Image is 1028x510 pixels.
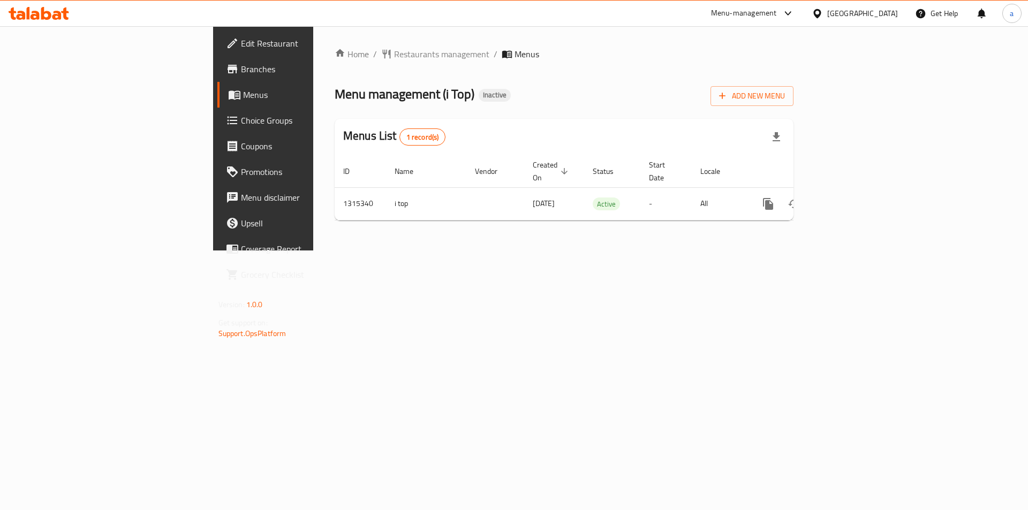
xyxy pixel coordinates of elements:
[1010,7,1014,19] span: a
[217,210,385,236] a: Upsell
[395,165,427,178] span: Name
[400,132,445,142] span: 1 record(s)
[719,89,785,103] span: Add New Menu
[381,48,489,60] a: Restaurants management
[755,191,781,217] button: more
[764,124,789,150] div: Export file
[475,165,511,178] span: Vendor
[343,128,445,146] h2: Menus List
[640,187,692,220] td: -
[217,262,385,287] a: Grocery Checklist
[241,114,376,127] span: Choice Groups
[593,198,620,210] span: Active
[217,236,385,262] a: Coverage Report
[479,90,511,100] span: Inactive
[394,48,489,60] span: Restaurants management
[241,165,376,178] span: Promotions
[241,37,376,50] span: Edit Restaurant
[515,48,539,60] span: Menus
[335,48,793,60] nav: breadcrumb
[217,185,385,210] a: Menu disclaimer
[218,316,268,330] span: Get support on:
[343,165,364,178] span: ID
[710,86,793,106] button: Add New Menu
[217,82,385,108] a: Menus
[241,268,376,281] span: Grocery Checklist
[593,165,628,178] span: Status
[494,48,497,60] li: /
[243,88,376,101] span: Menus
[335,155,867,220] table: enhanced table
[479,89,511,102] div: Inactive
[218,298,245,311] span: Version:
[241,242,376,255] span: Coverage Report
[217,108,385,133] a: Choice Groups
[533,196,555,210] span: [DATE]
[241,63,376,75] span: Branches
[692,187,747,220] td: All
[781,191,807,217] button: Change Status
[217,56,385,82] a: Branches
[241,140,376,153] span: Coupons
[649,158,679,184] span: Start Date
[217,133,385,159] a: Coupons
[747,155,867,188] th: Actions
[711,7,777,20] div: Menu-management
[218,326,286,340] a: Support.OpsPlatform
[700,165,734,178] span: Locale
[827,7,898,19] div: [GEOGRAPHIC_DATA]
[386,187,466,220] td: i top
[217,31,385,56] a: Edit Restaurant
[217,159,385,185] a: Promotions
[399,128,446,146] div: Total records count
[335,82,474,106] span: Menu management ( i Top )
[246,298,263,311] span: 1.0.0
[241,217,376,230] span: Upsell
[241,191,376,204] span: Menu disclaimer
[533,158,571,184] span: Created On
